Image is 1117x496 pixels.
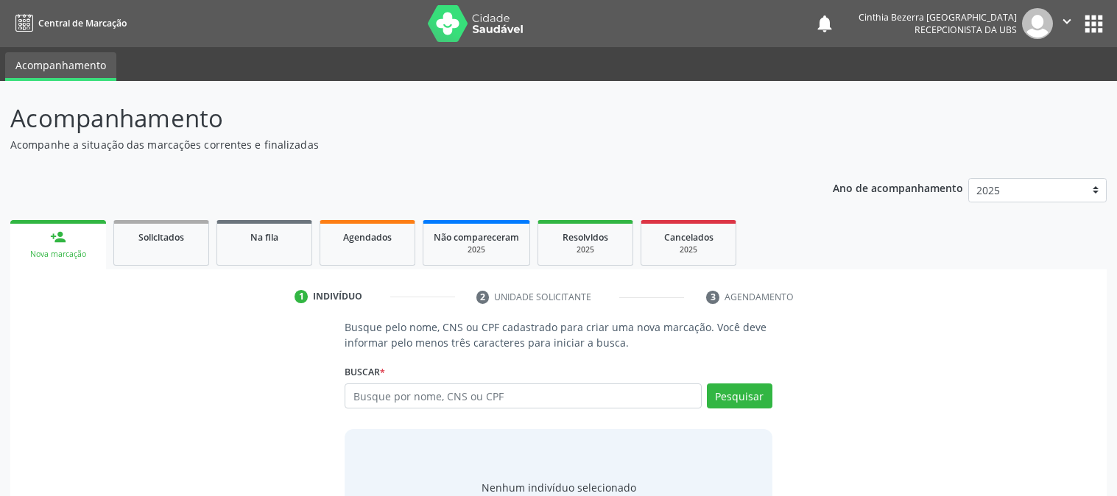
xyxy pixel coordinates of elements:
p: Busque pelo nome, CNS ou CPF cadastrado para criar uma nova marcação. Você deve informar pelo men... [345,319,772,350]
span: Central de Marcação [38,17,127,29]
span: Solicitados [138,231,184,244]
div: Indivíduo [313,290,362,303]
a: Central de Marcação [10,11,127,35]
i:  [1059,13,1075,29]
input: Busque por nome, CNS ou CPF [345,383,702,408]
p: Ano de acompanhamento [833,178,963,196]
div: 2025 [652,244,725,255]
span: Recepcionista da UBS [915,24,1017,36]
div: Nenhum indivíduo selecionado [482,480,636,495]
span: Agendados [343,231,392,244]
button: apps [1081,11,1107,37]
div: 2025 [434,244,519,255]
button:  [1053,8,1081,39]
button: notifications [814,13,835,34]
div: person_add [50,229,66,245]
p: Acompanhe a situação das marcações correntes e finalizadas [10,137,778,152]
button: Pesquisar [707,383,772,408]
div: Cinthia Bezerra [GEOGRAPHIC_DATA] [859,11,1017,24]
span: Cancelados [664,231,713,244]
a: Acompanhamento [5,52,116,81]
label: Buscar [345,361,385,383]
div: 2025 [549,244,622,255]
img: img [1022,8,1053,39]
div: Nova marcação [21,249,96,260]
div: 1 [295,290,308,303]
p: Acompanhamento [10,100,778,137]
span: Não compareceram [434,231,519,244]
span: Na fila [250,231,278,244]
span: Resolvidos [563,231,608,244]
